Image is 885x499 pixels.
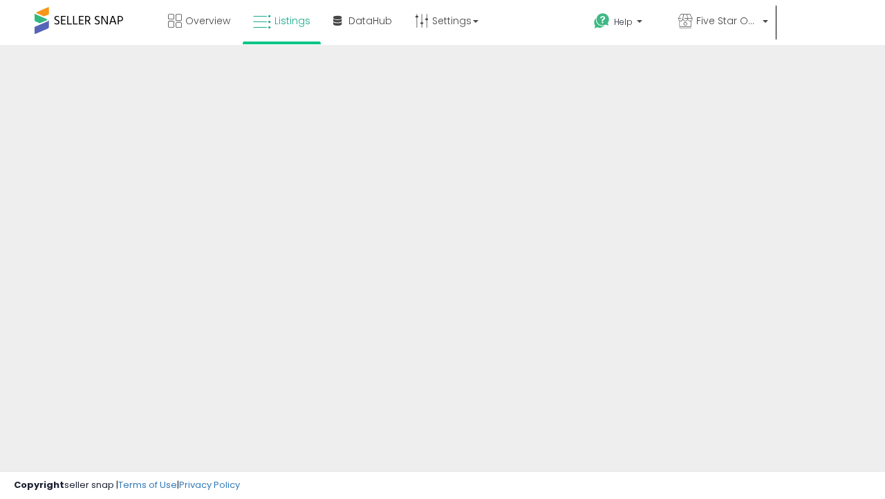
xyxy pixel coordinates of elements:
span: Five Star Outlet Store [696,14,758,28]
span: Listings [274,14,310,28]
a: Privacy Policy [179,478,240,491]
span: Help [614,16,633,28]
span: Overview [185,14,230,28]
strong: Copyright [14,478,64,491]
i: Get Help [593,12,611,30]
div: seller snap | | [14,479,240,492]
a: Help [583,2,666,45]
a: Terms of Use [118,478,177,491]
span: DataHub [348,14,392,28]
